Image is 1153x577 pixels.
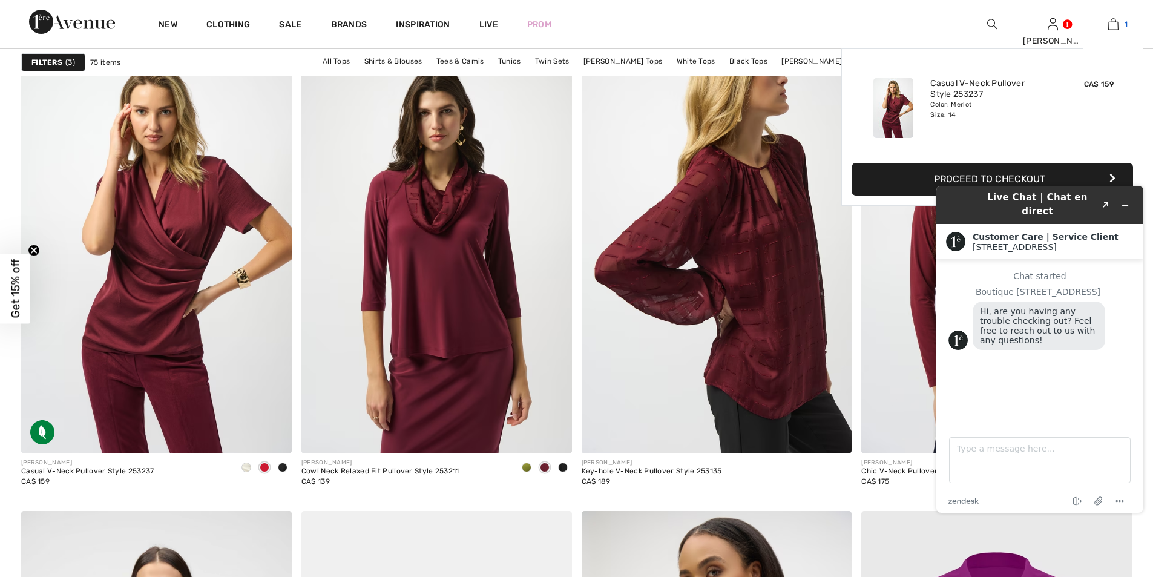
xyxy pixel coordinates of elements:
a: Sale [279,19,301,32]
div: Artichoke [517,458,536,478]
button: Proceed to Checkout [852,163,1133,196]
a: Brands [331,19,367,32]
span: CA$ 159 [21,477,50,486]
div: Cowl Neck Relaxed Fit Pullover Style 253211 [301,467,459,476]
img: Cowl Neck Relaxed Fit Pullover Style 253211. Merlot [301,48,572,453]
img: 1ère Avenue [29,10,115,34]
a: All Tops [317,53,356,69]
div: [PERSON_NAME] [301,458,459,467]
a: 1 [1083,17,1143,31]
span: Inspiration [396,19,450,32]
span: 1 [1125,19,1128,30]
strong: Filters [31,57,62,68]
div: Key-hole V-Neck Pullover Style 253135 [582,467,722,476]
span: CA$ 189 [582,477,611,486]
div: Black [274,458,292,478]
a: Casual V-Neck Pullover Style 253237 [930,78,1050,100]
span: CA$ 139 [301,477,330,486]
img: Casual V-Neck Pullover Style 253237. Merlot [21,48,292,453]
img: My Info [1048,17,1058,31]
a: Live [479,18,498,31]
div: Color: Merlot Size: 14 [930,100,1050,119]
img: Casual V-Neck Pullover Style 253237 [873,78,913,138]
a: Prom [527,18,551,31]
div: Merlot [536,458,554,478]
a: Tees & Camis [430,53,490,69]
span: 3 [65,57,75,68]
div: [PERSON_NAME] [21,458,154,467]
span: Chat [27,8,51,19]
div: Winter White [237,458,255,478]
div: Merlot [255,458,274,478]
div: Casual V-Neck Pullover Style 253237 [21,467,154,476]
img: Sustainable Fabric [30,420,54,444]
a: White Tops [671,53,721,69]
a: Twin Sets [529,53,576,69]
img: Key-hole V-Neck Pullover Style 253135. Merlot [582,48,852,453]
span: CA$ 159 [1084,80,1114,88]
a: New [159,19,177,32]
span: 75 items [90,57,120,68]
a: Tunics [492,53,527,69]
div: [PERSON_NAME] [582,458,722,467]
div: [PERSON_NAME] [1023,35,1082,47]
a: Sign In [1048,18,1058,30]
iframe: Find more information here [927,176,1153,523]
span: CA$ 175 [861,477,889,486]
img: search the website [987,17,997,31]
a: Clothing [206,19,250,32]
div: Black [554,458,572,478]
a: Black Tops [723,53,774,69]
a: [PERSON_NAME] Tops [775,53,866,69]
div: [PERSON_NAME] [861,458,988,467]
a: Shirts & Blouses [358,53,429,69]
div: Chic V-Neck Pullover Style 253020 [861,467,988,476]
a: [PERSON_NAME] Tops [577,53,668,69]
img: My Bag [1108,17,1119,31]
